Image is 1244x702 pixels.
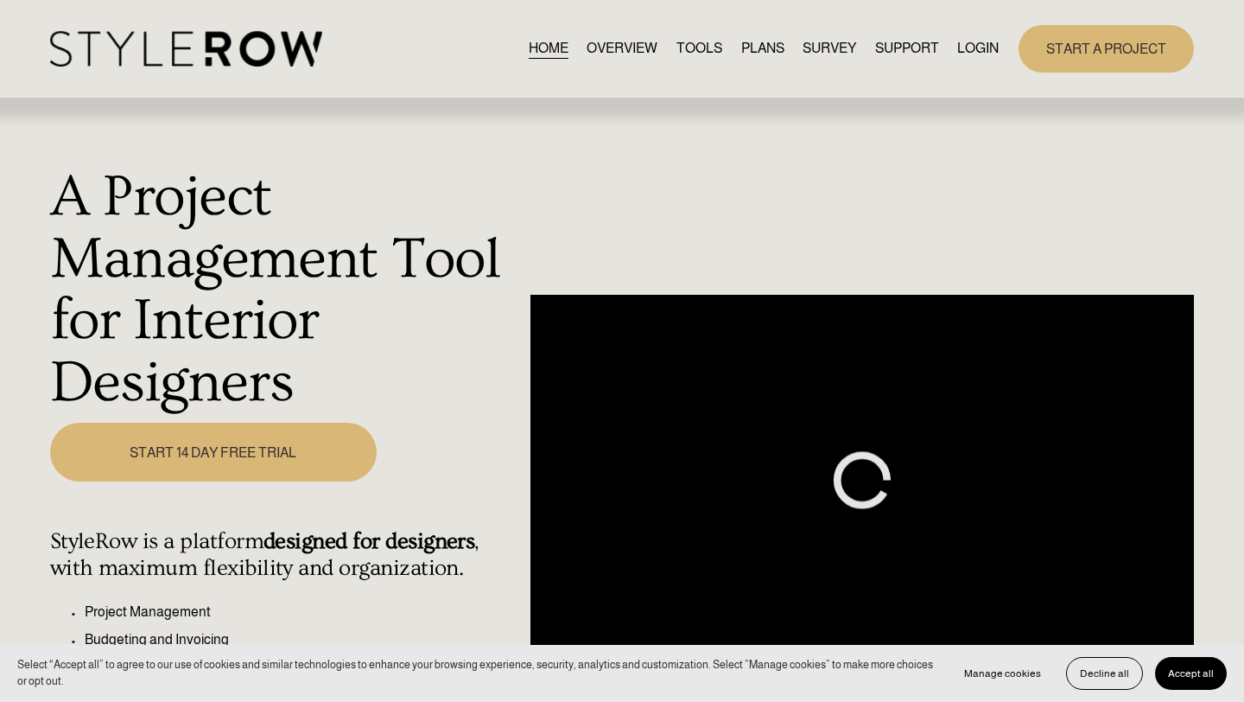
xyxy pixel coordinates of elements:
[875,38,939,59] span: SUPPORT
[85,602,522,622] p: Project Management
[951,657,1054,690] button: Manage cookies
[50,423,378,482] a: START 14 DAY FREE TRIAL
[1155,657,1227,690] button: Accept all
[85,629,522,650] p: Budgeting and Invoicing
[803,37,856,61] a: SURVEY
[1168,667,1214,680] span: Accept all
[587,37,657,61] a: OVERVIEW
[1080,667,1129,680] span: Decline all
[50,528,522,582] h4: StyleRow is a platform , with maximum flexibility and organization.
[964,667,1041,680] span: Manage cookies
[957,37,999,61] a: LOGIN
[676,37,722,61] a: TOOLS
[17,657,934,690] p: Select “Accept all” to agree to our use of cookies and similar technologies to enhance your brows...
[263,528,474,554] strong: designed for designers
[50,166,522,414] h1: A Project Management Tool for Interior Designers
[875,37,939,61] a: folder dropdown
[1019,25,1194,73] a: START A PROJECT
[1066,657,1143,690] button: Decline all
[741,37,784,61] a: PLANS
[50,31,322,67] img: StyleRow
[529,37,568,61] a: HOME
